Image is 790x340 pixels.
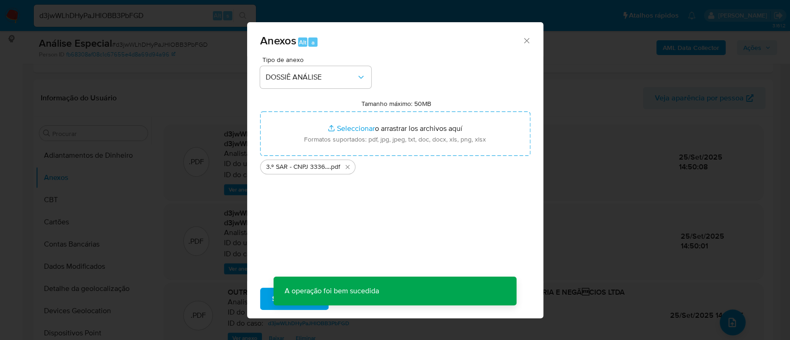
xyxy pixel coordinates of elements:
span: Subir arquivo [272,289,317,309]
button: DOSSIÊ ANÁLISE [260,66,371,88]
span: .pdf [330,162,340,172]
span: Tipo de anexo [262,56,373,63]
span: Anexos [260,32,296,49]
span: DOSSIÊ ANÁLISE [266,73,356,82]
label: Tamanho máximo: 50MB [361,99,431,108]
span: 3.º SAR - CNPJ 33363840000178 - AMAN PRAXIS, GESTÃO, CONSULTORIA E NEGÓCIOS LTDA [266,162,330,172]
span: a [311,38,315,47]
button: Eliminar 3.º SAR - CNPJ 33363840000178 - AMAN PRAXIS, GESTÃO, CONSULTORIA E NEGÓCIOS LTDA.pdf [342,161,353,173]
button: Subir arquivo [260,288,329,310]
span: Cancelar [344,289,374,309]
p: A operação foi bem sucedida [274,277,390,305]
button: Cerrar [522,36,530,44]
span: Alt [299,38,306,47]
ul: Archivos seleccionados [260,156,530,174]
